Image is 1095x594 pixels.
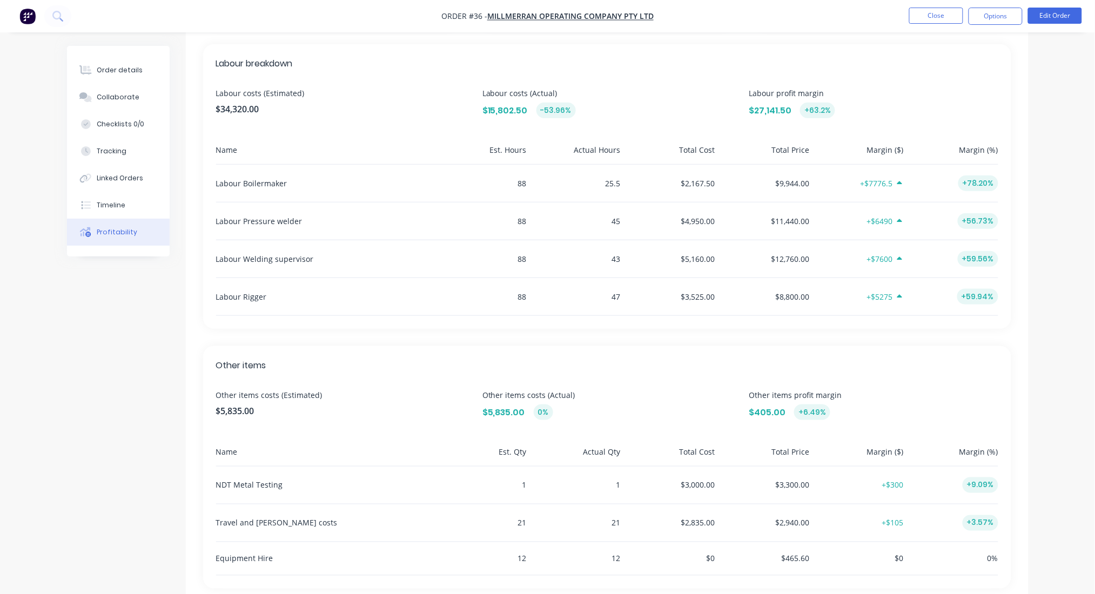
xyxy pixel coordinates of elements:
[530,542,621,575] div: 12
[749,104,791,117] span: $27,141.50
[720,542,810,575] div: $465.60
[867,215,904,227] button: +$6490
[720,165,810,202] div: $9,944.00
[958,175,998,191] div: +78.20%
[97,227,137,237] div: Profitability
[794,404,830,420] div: +6.49%
[482,87,731,99] span: Labour costs (Actual)
[908,446,998,466] div: Margin (%)
[436,165,527,202] div: 88
[97,146,126,156] div: Tracking
[963,477,998,493] div: +9.09%
[867,291,904,302] button: +$5275
[908,542,998,575] div: 0%
[216,467,432,504] div: NDT Metal Testing
[625,278,715,315] div: $3,525.00
[800,103,835,118] div: +63.2%
[882,517,904,529] button: +$105
[530,144,621,164] div: Actual Hours
[67,111,170,138] button: Checklists 0/0
[861,178,904,189] button: +$7776.5
[67,192,170,219] button: Timeline
[97,200,125,210] div: Timeline
[216,542,432,575] div: Equipment Hire
[97,119,144,129] div: Checklists 0/0
[814,144,904,164] div: Margin ($)
[908,144,998,164] div: Margin (%)
[536,103,576,118] div: -53.96%
[625,504,715,542] div: $2,835.00
[216,504,432,542] div: Travel and [PERSON_NAME] costs
[67,84,170,111] button: Collaborate
[530,446,621,466] div: Actual Qty
[625,467,715,504] div: $3,000.00
[1028,8,1082,24] button: Edit Order
[963,515,998,531] div: +3.57%
[625,240,715,278] div: $5,160.00
[67,165,170,192] button: Linked Orders
[530,278,621,315] div: 47
[97,173,143,183] div: Linked Orders
[625,542,715,575] div: $0
[625,165,715,202] div: $2,167.50
[216,87,465,99] span: Labour costs (Estimated)
[530,467,621,504] div: 1
[720,202,810,240] div: $11,440.00
[436,542,527,575] div: 12
[216,359,998,372] span: Other items
[441,11,487,22] span: Order #36 -
[625,144,715,164] div: Total Cost
[436,202,527,240] div: 88
[720,504,810,542] div: $2,940.00
[625,202,715,240] div: $4,950.00
[530,240,621,278] div: 43
[482,406,525,419] span: $5,835.00
[216,278,432,315] div: Labour Rigger
[216,57,998,70] span: Labour breakdown
[482,389,731,401] span: Other items costs (Actual)
[216,202,432,240] div: Labour Pressure welder
[720,144,810,164] div: Total Price
[882,480,904,491] button: +$300
[957,289,998,305] div: +59.94%
[867,253,904,265] button: +$7600
[749,389,998,401] span: Other items profit margin
[749,87,998,99] span: Labour profit margin
[958,213,998,229] div: +56.73%
[720,446,810,466] div: Total Price
[909,8,963,24] button: Close
[487,11,654,22] a: Millmerran Operating Company Pty Ltd
[216,165,432,202] div: Labour Boilermaker
[882,518,904,528] span: +$105
[436,144,527,164] div: Est. Hours
[530,202,621,240] div: 45
[216,240,432,278] div: Labour Welding supervisor
[216,103,465,116] span: $34,320.00
[814,446,904,466] div: Margin ($)
[482,104,528,117] span: $15,802.50
[867,216,904,226] span: +$6490
[216,144,432,164] div: Name
[436,446,527,466] div: Est. Qty
[958,251,998,267] div: +59.56%
[534,404,553,420] div: 0%
[436,467,527,504] div: 1
[720,467,810,504] div: $3,300.00
[436,278,527,315] div: 88
[969,8,1023,25] button: Options
[216,404,465,417] span: $5,835.00
[216,446,432,466] div: Name
[530,504,621,542] div: 21
[720,278,810,315] div: $8,800.00
[625,446,715,466] div: Total Cost
[867,254,904,264] span: +$7600
[97,92,139,102] div: Collaborate
[436,240,527,278] div: 88
[814,542,904,575] div: $0
[216,389,465,401] span: Other items costs (Estimated)
[67,57,170,84] button: Order details
[97,65,143,75] div: Order details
